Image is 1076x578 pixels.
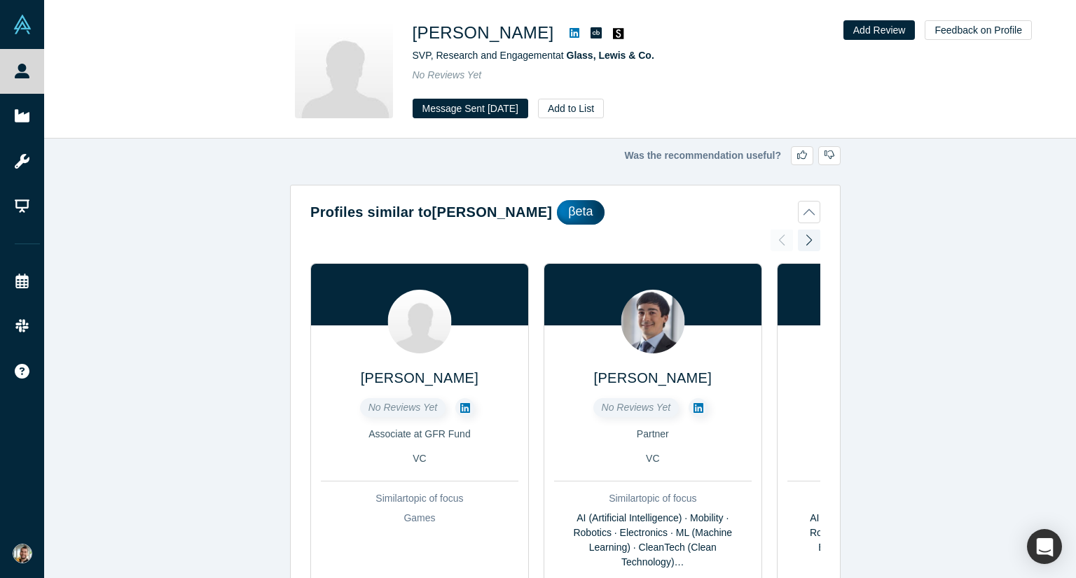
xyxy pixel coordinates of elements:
[413,50,654,61] span: SVP, Research and Engagement at
[413,99,528,118] button: Message Sent [DATE]
[413,20,554,45] h1: [PERSON_NAME]
[13,544,32,563] img: Selim Satici's Account
[621,290,684,353] img: Juan Mejia's Profile Image
[403,512,435,523] span: Games
[567,50,654,61] a: Glass, Lewis & Co.
[787,451,985,466] div: VC
[368,402,438,413] span: No Reviews Yet
[787,491,985,506] div: Similar topic of focus
[554,451,752,466] div: VC
[538,99,604,118] button: Add to List
[554,511,752,570] div: AI (Artificial Intelligence) · Mobility · Robotics · Electronics · ML (Machine Learning) · CleanT...
[594,370,712,386] a: [PERSON_NAME]
[368,428,471,439] span: Associate at GFR Fund
[361,370,478,386] a: [PERSON_NAME]
[554,491,752,506] div: Similar topic of focus
[13,15,32,34] img: Alchemist Vault Logo
[787,511,985,570] div: AI (Artificial Intelligence) · Mobility · Robotics · ML (Machine Learning) · Energy · Food and Ag...
[413,69,482,80] span: No Reviews Yet
[321,491,518,506] div: Similar topic of focus
[321,451,518,466] div: VC
[925,20,1032,40] button: Feedback on Profile
[557,200,604,225] div: βeta
[290,146,841,165] div: Was the recommendation useful?
[387,290,451,353] img: Kinuko Tanaka's Profile Image
[637,428,669,439] span: Partner
[310,202,552,223] h2: Profiles similar to [PERSON_NAME]
[602,402,671,413] span: No Reviews Yet
[295,20,393,118] img: Aaron Bertinetti's Profile Image
[310,200,820,225] button: Profiles similar to[PERSON_NAME]βeta
[843,20,916,40] button: Add Review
